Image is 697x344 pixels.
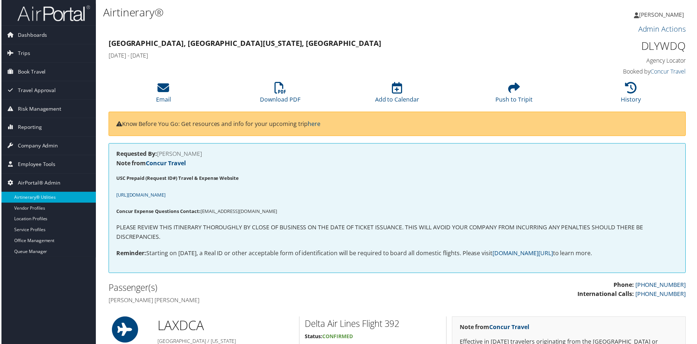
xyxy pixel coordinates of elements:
a: Concur Travel [145,160,185,168]
span: Dashboards [16,26,46,44]
h2: Passenger(s) [108,282,392,295]
span: Book Travel [16,63,44,81]
strong: Status: [305,334,322,341]
span: Company Admin [16,137,57,155]
p: Know Before You Go: Get resources and info for your upcoming trip [115,120,680,129]
a: Add to Calendar [375,86,420,104]
a: [PERSON_NAME] [635,4,693,25]
span: Travel Approval [16,82,55,100]
span: Risk Management [16,100,60,118]
h1: LAX DCA [157,318,293,336]
h1: Airtinerary® [102,5,496,20]
h4: [PERSON_NAME] [115,151,680,157]
span: Reporting [16,119,40,137]
strong: International Calls: [579,291,635,299]
span: [EMAIL_ADDRESS][DOMAIN_NAME] [115,209,277,215]
h2: Delta Air Lines Flight 392 [305,319,441,331]
strong: Requested By: [115,150,156,158]
span: Employee Tools [16,156,54,174]
a: Download PDF [260,86,300,104]
a: Concur Travel [490,324,530,332]
h4: [DATE] - [DATE] [108,52,540,60]
h1: DLYWDQ [550,39,687,54]
span: Trips [16,44,29,63]
a: Concur Travel [652,68,687,76]
span: AirPortal® Admin [16,174,59,193]
a: Push to Tripit [496,86,533,104]
strong: Reminder: [115,250,145,258]
strong: Note from [115,160,185,168]
a: [URL][DOMAIN_NAME] [115,191,165,199]
strong: Note from [460,324,530,332]
h4: [PERSON_NAME] [PERSON_NAME] [108,297,392,305]
p: PLEASE REVIEW THIS ITINERARY THOROUGHLY BY CLOSE OF BUSINESS ON THE DATE OF TICKET ISSUANCE. THIS... [115,224,680,242]
a: Email [155,86,170,104]
img: airportal-logo.png [16,5,89,22]
a: here [308,120,320,128]
a: Admin Actions [639,24,687,34]
strong: Concur Expense Questions Contact: [115,209,200,215]
span: Confirmed [322,334,353,341]
a: History [622,86,642,104]
h4: Agency Locator [550,57,687,65]
span: [URL][DOMAIN_NAME] [115,192,165,199]
strong: USC Prepaid (Request ID#) Travel & Expense Website [115,175,238,182]
strong: [GEOGRAPHIC_DATA], [GEOGRAPHIC_DATA] [US_STATE], [GEOGRAPHIC_DATA] [108,39,381,48]
span: [PERSON_NAME] [640,11,685,19]
strong: Phone: [615,282,635,290]
a: [PHONE_NUMBER] [636,282,687,290]
a: [PHONE_NUMBER] [636,291,687,299]
p: Starting on [DATE], a Real ID or other acceptable form of identification will be required to boar... [115,250,680,259]
a: [DOMAIN_NAME][URL] [493,250,554,258]
h4: Booked by [550,68,687,76]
